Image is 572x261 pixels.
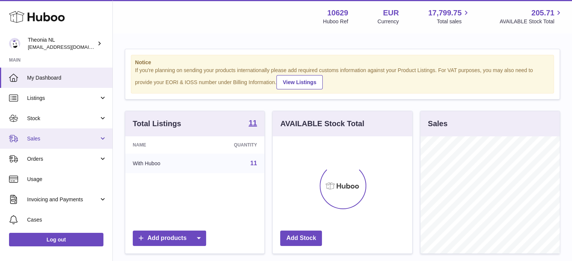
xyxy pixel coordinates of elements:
span: Stock [27,115,99,122]
a: 205.71 AVAILABLE Stock Total [499,8,563,25]
a: Log out [9,233,103,246]
div: Theonia NL [28,36,96,51]
a: Add Stock [280,231,322,246]
h3: Total Listings [133,119,181,129]
span: Total sales [437,18,470,25]
th: Name [125,136,199,154]
strong: 10629 [327,8,348,18]
a: 11 [250,160,257,166]
span: Listings [27,95,99,102]
img: info@wholesomegoods.eu [9,38,20,49]
strong: EUR [383,8,399,18]
h3: Sales [428,119,448,129]
a: 11 [249,119,257,128]
span: AVAILABLE Stock Total [499,18,563,25]
span: Sales [27,135,99,142]
a: 17,799.75 Total sales [428,8,470,25]
span: 17,799.75 [428,8,461,18]
span: Usage [27,176,107,183]
strong: Notice [135,59,550,66]
span: Orders [27,155,99,163]
h3: AVAILABLE Stock Total [280,119,364,129]
a: Add products [133,231,206,246]
span: [EMAIL_ADDRESS][DOMAIN_NAME] [28,44,111,50]
span: Cases [27,216,107,223]
strong: 11 [249,119,257,127]
div: Huboo Ref [323,18,348,25]
span: Invoicing and Payments [27,196,99,203]
div: If you're planning on sending your products internationally please add required customs informati... [135,67,550,89]
span: 205.71 [531,8,554,18]
div: Currency [378,18,399,25]
a: View Listings [276,75,323,89]
td: With Huboo [125,154,199,173]
span: My Dashboard [27,74,107,81]
th: Quantity [199,136,264,154]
